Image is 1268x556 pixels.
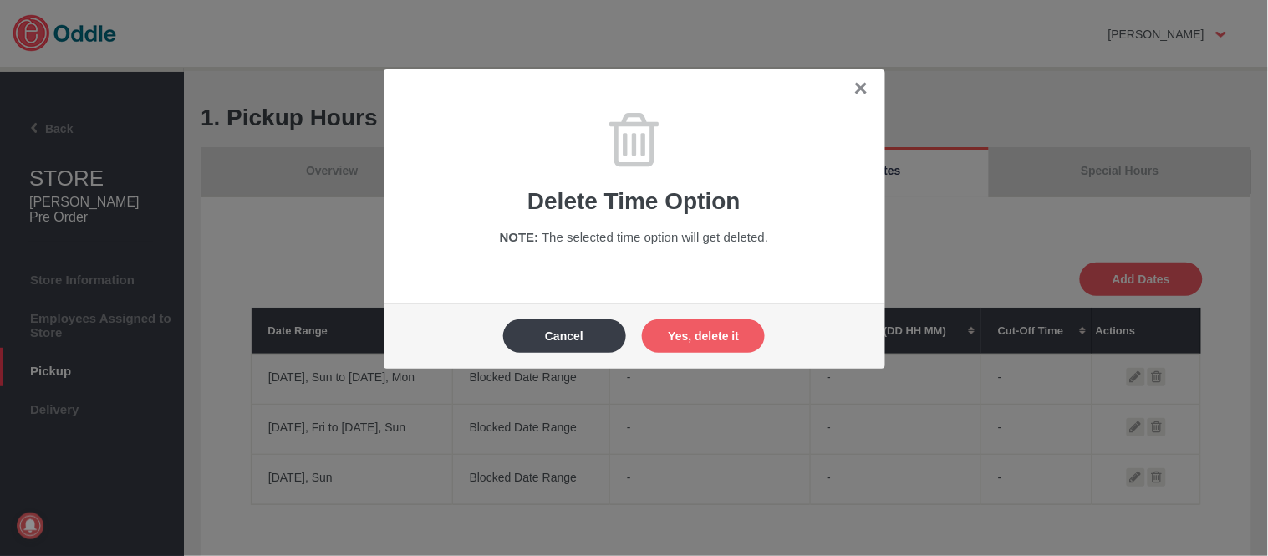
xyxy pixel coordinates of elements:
span: NOTE: [500,230,539,244]
button: Cancel [503,319,626,353]
button: Yes, delete it [642,319,765,353]
span: The selected time option will get deleted. [542,230,768,244]
h1: Delete Time Option [409,188,860,215]
a: ✕ [853,79,868,99]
